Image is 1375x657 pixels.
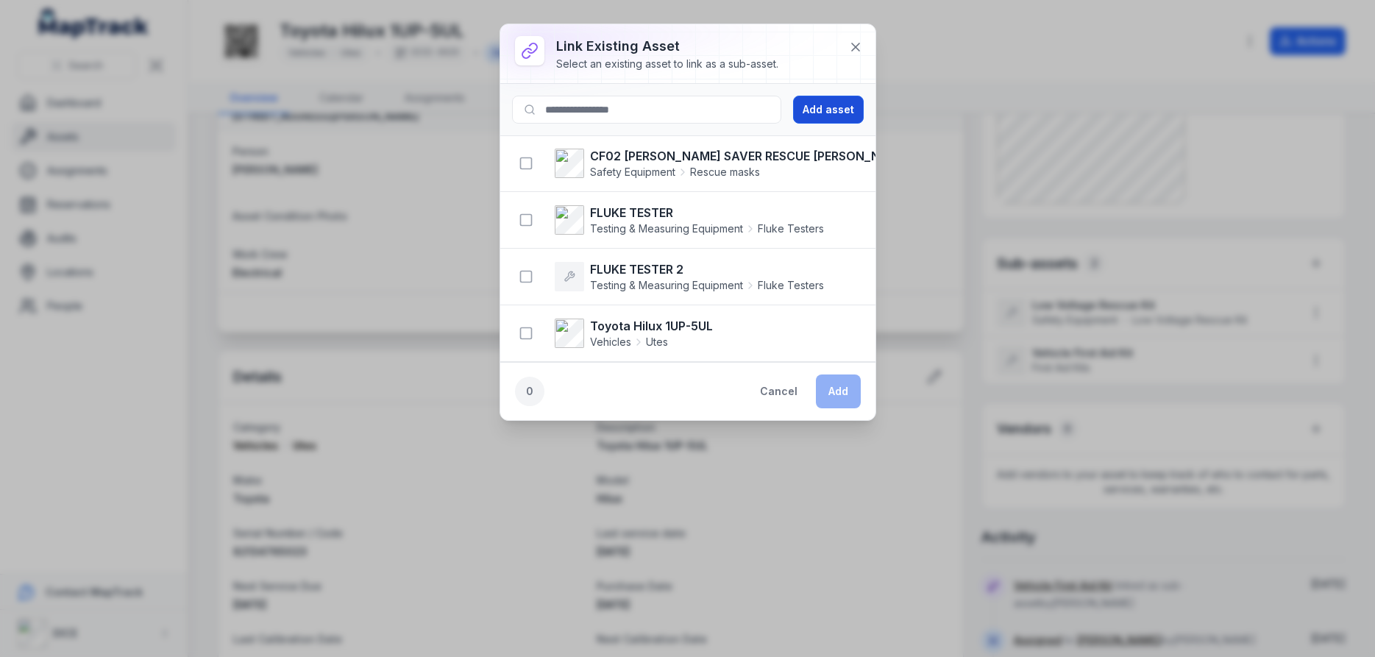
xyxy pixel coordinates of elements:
span: Fluke Testers [758,278,824,293]
div: Select an existing asset to link as a sub-asset. [556,57,778,71]
span: Fluke Testers [758,221,824,236]
h3: Link existing asset [556,36,778,57]
span: Safety Equipment [590,165,675,180]
span: Rescue masks [690,165,760,180]
strong: CF02 [PERSON_NAME] SAVER RESCUE [PERSON_NAME] [590,147,910,165]
button: Add asset [793,96,864,124]
span: Testing & Measuring Equipment [590,221,743,236]
div: 0 [515,377,544,406]
span: Testing & Measuring Equipment [590,278,743,293]
strong: FLUKE TESTER 2 [590,260,824,278]
span: Utes [646,335,668,349]
button: Cancel [747,374,810,408]
strong: Toyota Hilux 1UP-5UL [590,317,713,335]
span: Vehicles [590,335,631,349]
strong: FLUKE TESTER [590,204,824,221]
